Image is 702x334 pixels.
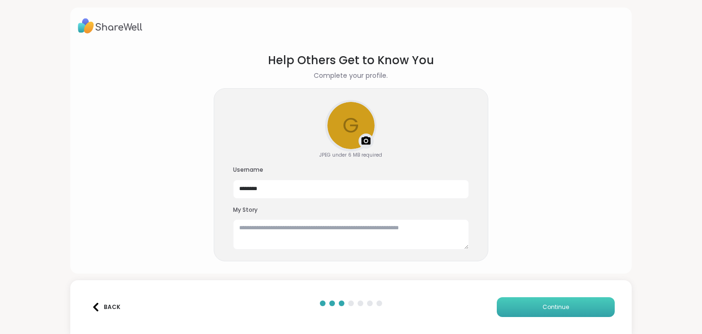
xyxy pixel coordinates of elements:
[314,71,388,81] h2: Complete your profile.
[87,297,125,317] button: Back
[497,297,615,317] button: Continue
[233,206,469,214] h3: My Story
[92,303,120,311] div: Back
[233,166,469,174] h3: Username
[78,15,142,37] img: ShareWell Logo
[268,52,434,69] h1: Help Others Get to Know You
[543,303,569,311] span: Continue
[319,151,382,159] div: JPEG under 6 MB required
